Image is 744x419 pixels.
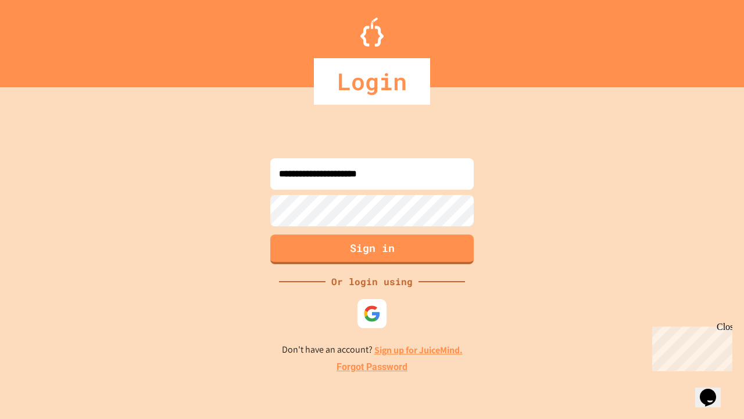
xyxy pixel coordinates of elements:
a: Forgot Password [337,360,407,374]
p: Don't have an account? [282,343,463,357]
div: Chat with us now!Close [5,5,80,74]
img: Logo.svg [360,17,384,47]
a: Sign up for JuiceMind. [374,344,463,356]
iframe: chat widget [695,372,732,407]
img: google-icon.svg [363,305,381,322]
button: Sign in [270,235,474,264]
div: Login [314,58,430,105]
iframe: chat widget [648,322,732,371]
div: Or login using [325,275,419,289]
